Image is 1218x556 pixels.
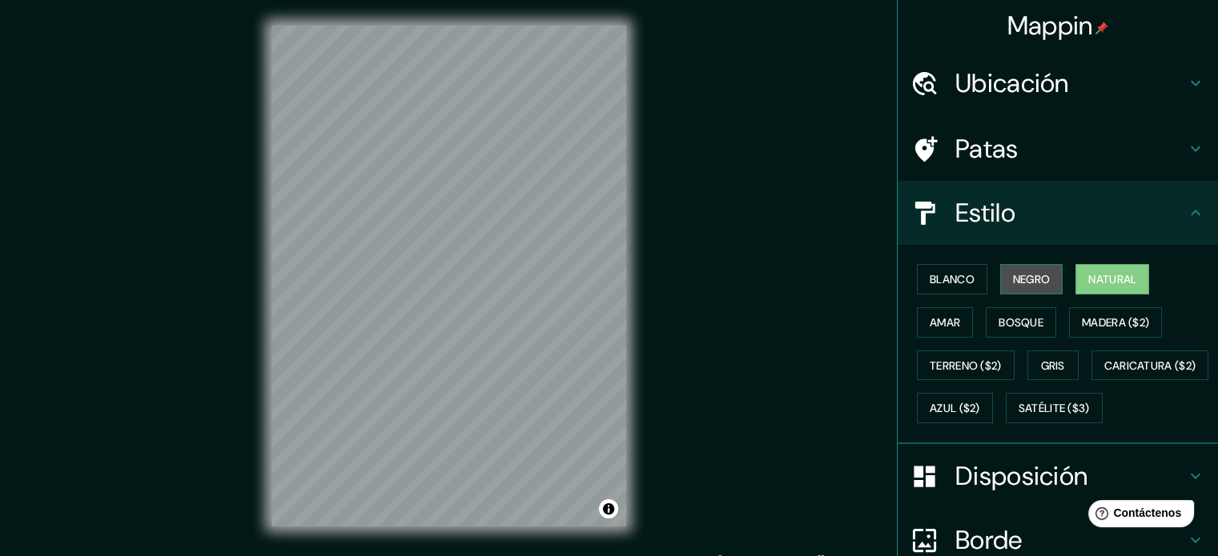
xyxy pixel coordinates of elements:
button: Azul ($2) [917,393,993,423]
font: Patas [955,132,1019,166]
font: Negro [1013,272,1051,286]
font: Disposición [955,459,1087,493]
div: Ubicación [898,51,1218,115]
font: Mappin [1007,9,1093,42]
img: pin-icon.png [1095,22,1108,34]
font: Ubicación [955,66,1069,100]
button: Caricatura ($2) [1091,350,1209,381]
iframe: Lanzador de widgets de ayuda [1075,494,1200,538]
button: Bosque [986,307,1056,338]
button: Gris [1027,350,1079,381]
font: Satélite ($3) [1019,402,1090,416]
font: Estilo [955,196,1015,230]
font: Amar [930,315,960,330]
font: Caricatura ($2) [1104,358,1196,373]
font: Gris [1041,358,1065,373]
font: Bosque [999,315,1043,330]
div: Estilo [898,181,1218,245]
div: Patas [898,117,1218,181]
button: Activar o desactivar atribución [599,499,618,518]
button: Negro [1000,264,1063,294]
font: Madera ($2) [1082,315,1149,330]
button: Madera ($2) [1069,307,1162,338]
div: Disposición [898,444,1218,508]
font: Blanco [930,272,975,286]
button: Amar [917,307,973,338]
font: Terreno ($2) [930,358,1002,373]
font: Natural [1088,272,1136,286]
button: Satélite ($3) [1006,393,1103,423]
button: Terreno ($2) [917,350,1015,381]
button: Natural [1075,264,1149,294]
canvas: Mapa [271,26,626,526]
button: Blanco [917,264,987,294]
font: Azul ($2) [930,402,980,416]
